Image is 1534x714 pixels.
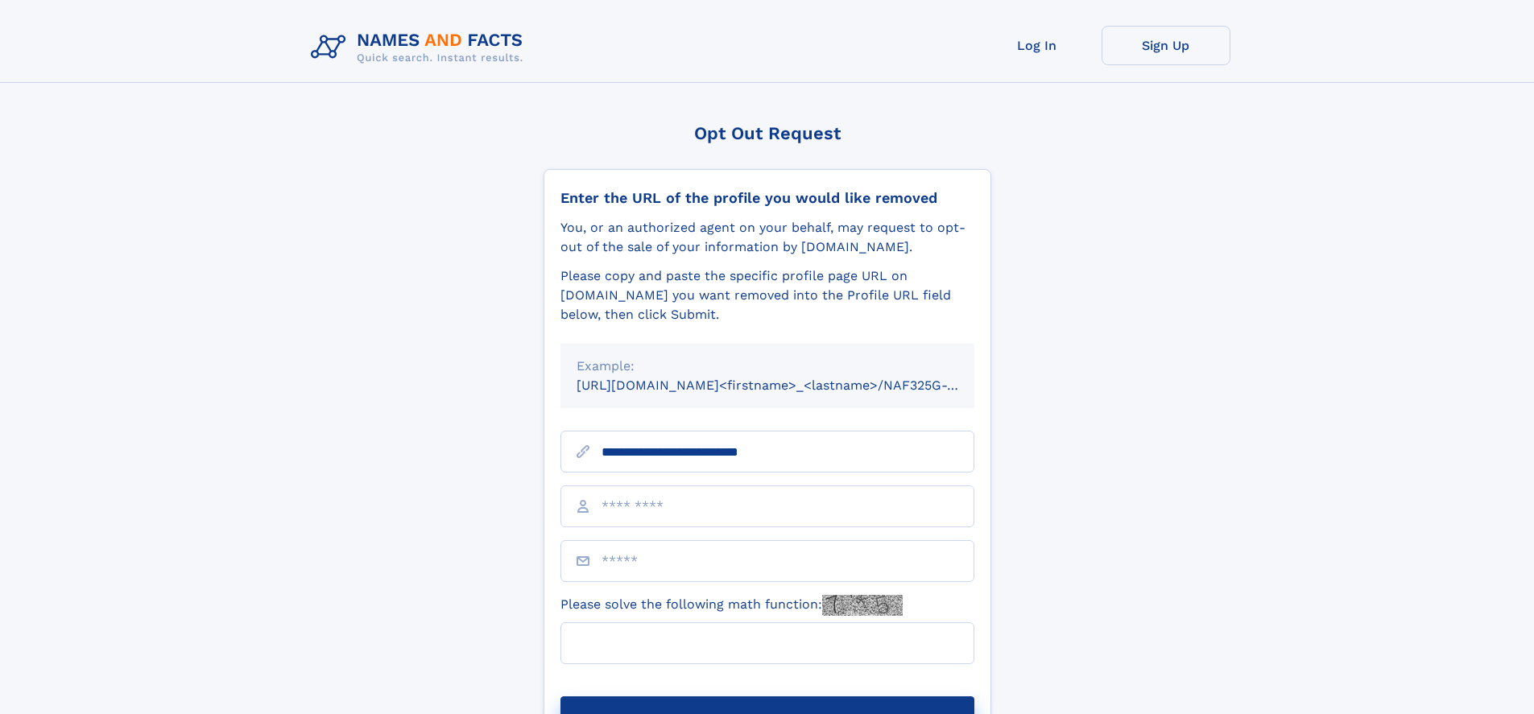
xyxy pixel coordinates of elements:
img: Logo Names and Facts [304,26,536,69]
a: Sign Up [1102,26,1230,65]
a: Log In [973,26,1102,65]
div: You, or an authorized agent on your behalf, may request to opt-out of the sale of your informatio... [560,218,974,257]
div: Enter the URL of the profile you would like removed [560,189,974,207]
div: Opt Out Request [544,123,991,143]
div: Please copy and paste the specific profile page URL on [DOMAIN_NAME] you want removed into the Pr... [560,266,974,324]
label: Please solve the following math function: [560,595,903,616]
small: [URL][DOMAIN_NAME]<firstname>_<lastname>/NAF325G-xxxxxxxx [577,378,1005,393]
div: Example: [577,357,958,376]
